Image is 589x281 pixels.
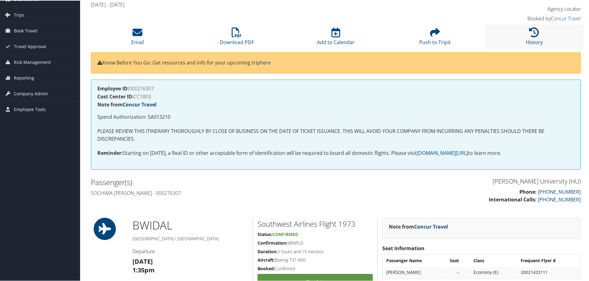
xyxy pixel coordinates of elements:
[14,7,24,22] span: Trips
[132,235,248,241] h5: [GEOGRAPHIC_DATA] / [GEOGRAPHIC_DATA]
[260,59,271,65] a: here
[97,58,574,66] p: Know Before You Go: Get resources and info for your upcoming trip
[258,231,272,237] strong: Status:
[538,196,581,202] a: [PHONE_NUMBER]
[389,223,448,229] strong: Note from
[450,269,467,275] div: --
[123,101,156,107] a: Concur Travel
[447,254,470,266] th: Seat
[258,265,373,271] h5: Confirmed
[97,93,574,98] h4: CC1803
[538,188,581,195] a: [PHONE_NUMBER]
[132,257,153,265] strong: [DATE]
[14,70,34,85] span: Reporting
[258,239,287,245] strong: Confirmation:
[340,176,581,185] h3: [PERSON_NAME] University (HU)
[97,149,574,157] p: Starting on [DATE], a Real ID or other acceptable form of identification will be required to boar...
[465,14,581,21] h4: Booked by
[383,254,446,266] th: Passenger Name
[317,30,355,45] a: Add to Calendar
[470,254,517,266] th: Class
[258,218,373,229] h2: Southwest Airlines Flight 1973
[97,113,574,121] p: Spend Authorization: SA013210
[132,265,155,274] strong: 1:35pm
[258,239,373,246] h5: 4BNPLD
[518,266,580,277] td: 20021423111
[132,217,248,233] h1: BWI DAL
[258,256,373,262] h5: Boeing 737-800
[518,254,580,266] th: Frequent Flyer #
[14,23,38,38] span: Book Travel
[519,188,537,195] strong: Phone:
[97,101,156,107] strong: Note from
[91,176,331,187] h2: Passenger(s)
[14,54,51,69] span: Risk Management
[91,1,456,7] h4: [DATE] - [DATE]
[258,265,275,271] strong: Booked:
[419,30,451,45] a: Push to Tripit
[258,248,373,254] h5: 3 hours and 15 minutes
[97,149,123,156] strong: Reminder:
[414,223,448,229] a: Concur Travel
[489,196,537,202] strong: International Calls:
[97,127,574,143] p: PLEASE REVIEW THIS ITINERARY THOROUGHLY BY CLOSE OF BUSINESS ON THE DATE OF TICKET ISSUANCE. THIS...
[258,256,275,262] strong: Aircraft:
[14,85,48,101] span: Company Admin
[14,101,46,117] span: Employee Tools
[382,244,424,251] strong: Seat Information
[131,30,144,45] a: Email
[91,189,331,196] h4: Sochima [PERSON_NAME] - 000276307
[551,14,581,21] a: Concur Travel
[383,266,446,277] td: [PERSON_NAME]
[97,85,129,91] strong: Employee ID:
[14,38,46,54] span: Travel Approval
[97,93,134,99] strong: Cost Center ID:
[417,149,468,156] a: [DOMAIN_NAME][URL]
[258,248,278,254] strong: Duration:
[470,266,517,277] td: Economy (E)
[220,30,254,45] a: Download PDF
[272,231,298,237] span: Confirmed
[97,85,574,90] h4: 000276307
[465,5,581,12] h4: Agency Locator
[526,30,543,45] a: History
[132,247,248,254] h4: Departure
